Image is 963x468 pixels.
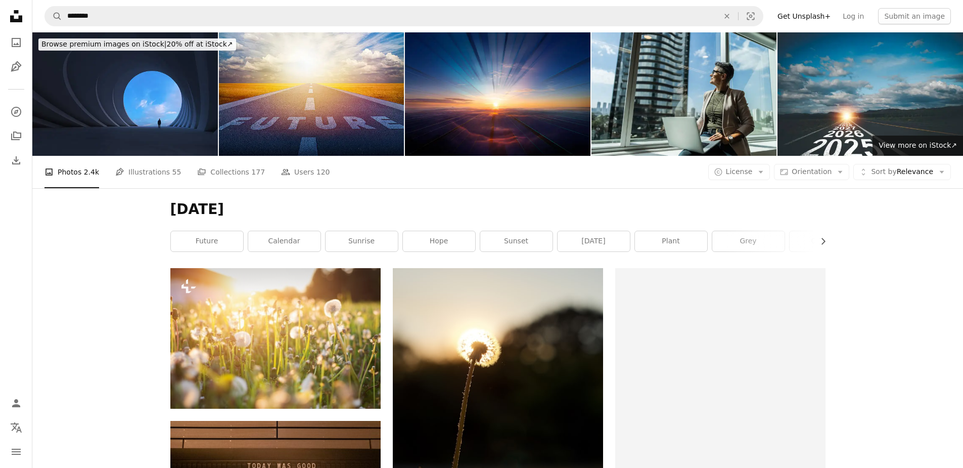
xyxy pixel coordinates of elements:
[6,102,26,122] a: Explore
[6,32,26,53] a: Photos
[726,167,753,176] span: License
[814,231,826,251] button: scroll list to the right
[777,32,963,156] img: Road 2025 to 2032 new year direction concept
[45,7,62,26] button: Search Unsplash
[32,32,242,57] a: Browse premium images on iStock|20% off at iStock↗
[837,8,870,24] a: Log in
[558,231,630,251] a: [DATE]
[6,417,26,438] button: Language
[853,164,951,180] button: Sort byRelevance
[248,231,320,251] a: calendar
[879,141,957,149] span: View more on iStock ↗
[171,231,243,251] a: future
[251,166,265,178] span: 177
[878,8,951,24] button: Submit an image
[41,40,166,48] span: Browse premium images on iStock |
[44,6,763,26] form: Find visuals sitewide
[771,8,837,24] a: Get Unsplash+
[219,32,404,156] img: Future on the road in the middle of asphalt road with at sunset forward. Business target and grow...
[6,126,26,146] a: Collections
[792,167,832,176] span: Orientation
[32,32,218,156] img: Light at the End of the Tunnel
[316,166,330,178] span: 120
[6,57,26,77] a: Illustrations
[281,156,330,188] a: Users 120
[6,442,26,462] button: Menu
[6,393,26,413] a: Log in / Sign up
[774,164,849,180] button: Orientation
[197,156,265,188] a: Collections 177
[873,136,963,156] a: View more on iStock↗
[38,38,236,51] div: 20% off at iStock ↗
[871,167,933,177] span: Relevance
[871,167,896,176] span: Sort by
[708,164,770,180] button: License
[591,32,777,156] img: Businesswoman contemplating on the office
[170,200,826,219] h1: [DATE]
[6,150,26,171] a: Download History
[790,231,862,251] a: outdoor
[712,231,785,251] a: grey
[405,32,590,156] img: Sunrise sky,Future conceptual background.
[635,231,707,251] a: plant
[172,166,181,178] span: 55
[170,334,381,343] a: Close up of green summer meadow at sunset full of dandelions . Nature background.
[326,231,398,251] a: sunrise
[739,7,763,26] button: Visual search
[716,7,738,26] button: Clear
[115,156,181,188] a: Illustrations 55
[170,268,381,409] img: Close up of green summer meadow at sunset full of dandelions . Nature background.
[403,231,475,251] a: hope
[393,404,603,413] a: white dandelion in close up photography
[480,231,553,251] a: sunset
